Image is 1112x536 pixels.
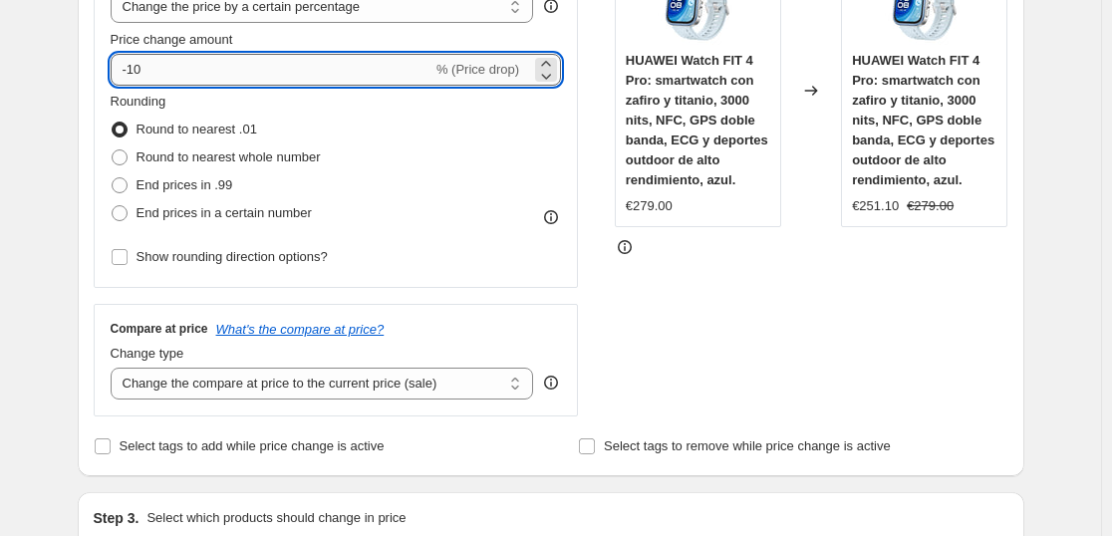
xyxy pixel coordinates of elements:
span: Show rounding direction options? [137,249,328,264]
span: HUAWEI Watch FIT 4 Pro: smartwatch con zafiro y titanio, 3000 nits, NFC, GPS doble banda, ECG y d... [626,53,768,187]
span: Select tags to add while price change is active [120,438,385,453]
h2: Step 3. [94,508,139,528]
span: End prices in .99 [137,177,233,192]
span: Price change amount [111,32,233,47]
span: Change type [111,346,184,361]
button: What's the compare at price? [216,322,385,337]
div: €251.10 [852,196,899,216]
span: Round to nearest whole number [137,149,321,164]
span: End prices in a certain number [137,205,312,220]
div: €279.00 [626,196,673,216]
p: Select which products should change in price [146,508,406,528]
span: % (Price drop) [436,62,519,77]
span: HUAWEI Watch FIT 4 Pro: smartwatch con zafiro y titanio, 3000 nits, NFC, GPS doble banda, ECG y d... [852,53,994,187]
strike: €279.00 [907,196,954,216]
span: Round to nearest .01 [137,122,257,136]
span: Select tags to remove while price change is active [604,438,891,453]
span: Rounding [111,94,166,109]
h3: Compare at price [111,321,208,337]
div: help [541,373,561,393]
input: -15 [111,54,432,86]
